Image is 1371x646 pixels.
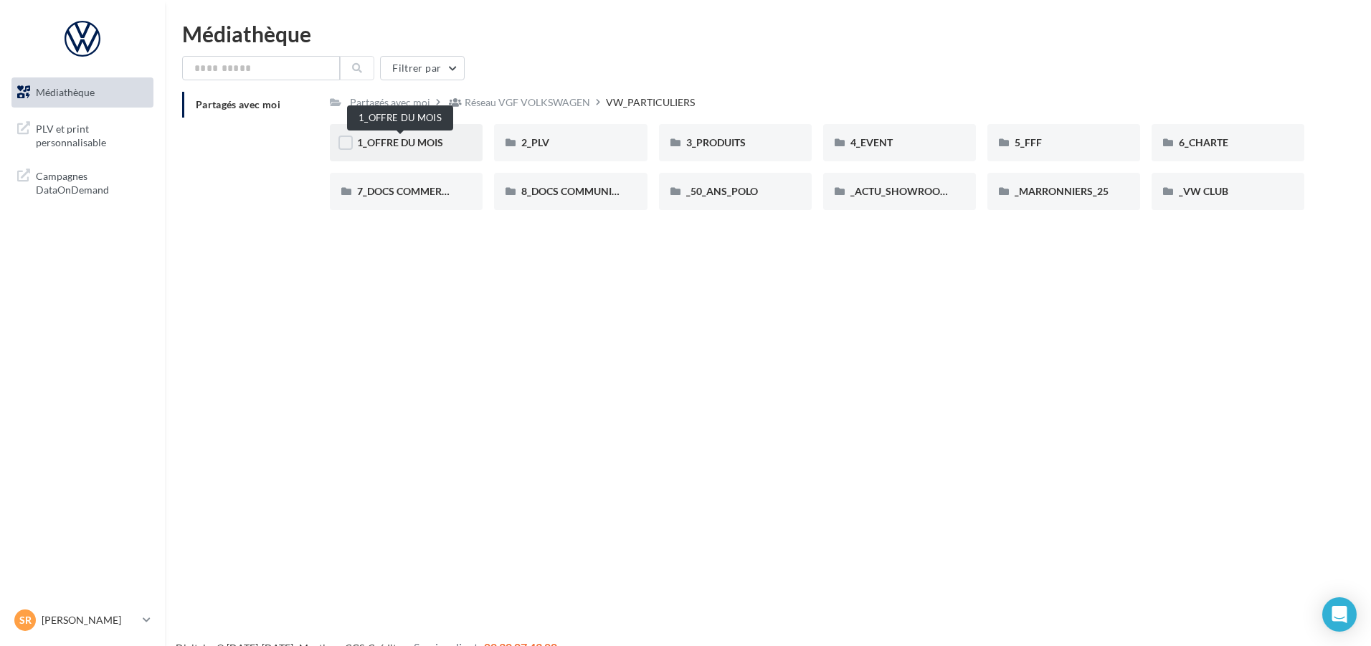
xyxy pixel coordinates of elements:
span: 2_PLV [521,136,549,148]
span: 4_EVENT [850,136,893,148]
span: 1_OFFRE DU MOIS [357,136,443,148]
a: PLV et print personnalisable [9,113,156,156]
span: _ACTU_SHOWROOM [850,185,949,197]
div: 1_OFFRE DU MOIS [347,105,453,130]
span: 7_DOCS COMMERCIAUX [357,185,473,197]
div: VW_PARTICULIERS [606,95,695,110]
span: 6_CHARTE [1179,136,1228,148]
a: Médiathèque [9,77,156,108]
button: Filtrer par [380,56,465,80]
p: [PERSON_NAME] [42,613,137,627]
span: Campagnes DataOnDemand [36,166,148,197]
div: Médiathèque [182,23,1354,44]
span: Partagés avec moi [196,98,280,110]
span: Médiathèque [36,86,95,98]
span: 3_PRODUITS [686,136,746,148]
span: _MARRONNIERS_25 [1015,185,1109,197]
span: 5_FFF [1015,136,1042,148]
span: PLV et print personnalisable [36,119,148,150]
span: SR [19,613,32,627]
div: Partagés avec moi [350,95,430,110]
div: Réseau VGF VOLKSWAGEN [465,95,590,110]
span: 8_DOCS COMMUNICATION [521,185,649,197]
div: Open Intercom Messenger [1322,597,1357,632]
span: _VW CLUB [1179,185,1228,197]
a: SR [PERSON_NAME] [11,607,153,634]
a: Campagnes DataOnDemand [9,161,156,203]
span: _50_ANS_POLO [686,185,758,197]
